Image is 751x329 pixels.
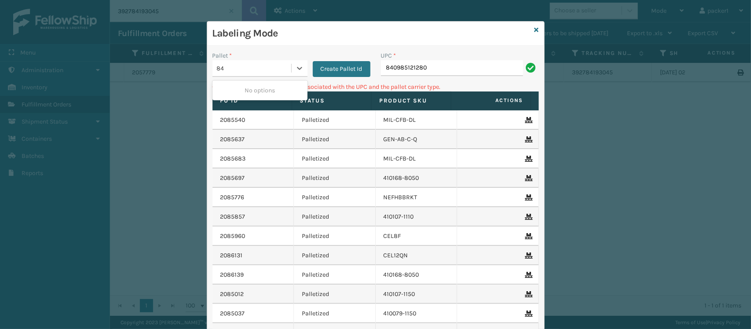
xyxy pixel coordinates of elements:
[376,246,458,265] td: CEL12QN
[220,174,245,183] a: 2085697
[525,175,531,181] i: Remove From Pallet
[294,168,376,188] td: Palletized
[525,272,531,278] i: Remove From Pallet
[525,194,531,201] i: Remove From Pallet
[220,232,245,241] a: 2085960
[525,156,531,162] i: Remove From Pallet
[220,212,245,221] a: 2085857
[220,193,245,202] a: 2085776
[525,136,531,143] i: Remove From Pallet
[294,110,376,130] td: Palletized
[212,82,539,91] p: Can't find any fulfillment orders associated with the UPC and the pallet carrier type.
[294,304,376,323] td: Palletized
[525,117,531,123] i: Remove From Pallet
[300,97,363,105] label: Status
[220,135,245,144] a: 2085637
[294,227,376,246] td: Palletized
[220,97,284,105] label: Fo Id
[294,285,376,304] td: Palletized
[376,130,458,149] td: GEN-AB-C-Q
[376,265,458,285] td: 410168-8050
[376,304,458,323] td: 410079-1150
[212,82,308,99] div: No options
[376,285,458,304] td: 410107-1150
[294,188,376,207] td: Palletized
[220,116,245,124] a: 2085540
[212,27,531,40] h3: Labeling Mode
[212,51,232,60] label: Pallet
[220,251,243,260] a: 2086131
[525,214,531,220] i: Remove From Pallet
[294,207,376,227] td: Palletized
[220,309,245,318] a: 2085037
[525,252,531,259] i: Remove From Pallet
[220,154,246,163] a: 2085683
[376,149,458,168] td: MIL-CFB-DL
[376,168,458,188] td: 410168-8050
[525,291,531,297] i: Remove From Pallet
[380,97,443,105] label: Product SKU
[376,227,458,246] td: CEL8F
[294,246,376,265] td: Palletized
[376,188,458,207] td: NEFHBBRKT
[525,233,531,239] i: Remove From Pallet
[294,130,376,149] td: Palletized
[313,61,370,77] button: Create Pallet Id
[381,51,396,60] label: UPC
[376,207,458,227] td: 410107-1110
[220,290,244,299] a: 2085012
[525,311,531,317] i: Remove From Pallet
[220,271,244,279] a: 2086139
[454,93,529,108] span: Actions
[376,110,458,130] td: MIL-CFB-DL
[294,149,376,168] td: Palletized
[294,265,376,285] td: Palletized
